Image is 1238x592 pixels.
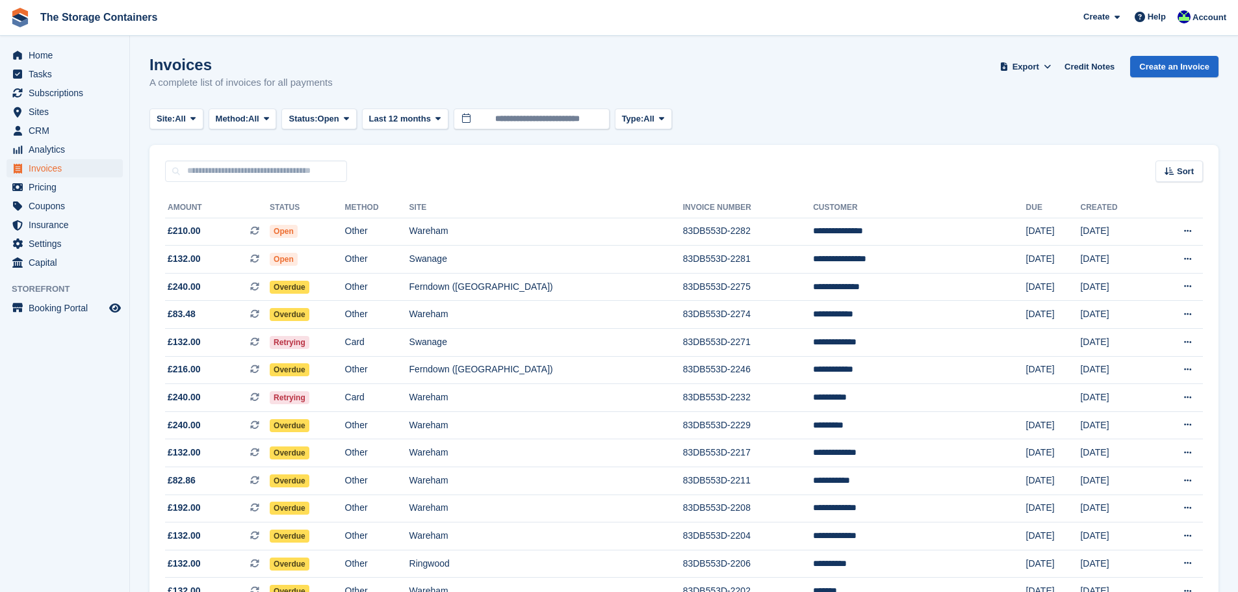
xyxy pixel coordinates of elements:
span: Booking Portal [29,299,107,317]
span: £240.00 [168,280,201,294]
span: £132.00 [168,252,201,266]
td: Other [345,273,409,301]
a: menu [6,159,123,177]
span: Open [318,112,339,125]
button: Method: All [209,109,277,130]
th: Site [409,198,683,218]
span: Create [1083,10,1109,23]
span: Overdue [270,419,309,432]
span: Analytics [29,140,107,159]
a: menu [6,65,123,83]
span: Settings [29,235,107,253]
span: Account [1193,11,1226,24]
td: [DATE] [1080,467,1151,495]
span: Pricing [29,178,107,196]
td: Card [345,329,409,357]
td: [DATE] [1080,246,1151,274]
span: All [175,112,186,125]
a: menu [6,216,123,234]
td: [DATE] [1080,495,1151,522]
span: Coupons [29,197,107,215]
span: Type: [622,112,644,125]
td: [DATE] [1026,439,1081,467]
td: [DATE] [1080,522,1151,550]
a: Create an Invoice [1130,56,1219,77]
span: £132.00 [168,557,201,571]
td: 83DB553D-2211 [683,467,814,495]
img: Stacy Williams [1178,10,1191,23]
td: [DATE] [1026,273,1081,301]
span: All [248,112,259,125]
a: Preview store [107,300,123,316]
td: [DATE] [1026,246,1081,274]
td: [DATE] [1080,384,1151,412]
td: [DATE] [1080,439,1151,467]
td: 83DB553D-2246 [683,356,814,384]
button: Status: Open [281,109,356,130]
span: Overdue [270,446,309,459]
td: 83DB553D-2271 [683,329,814,357]
td: Other [345,495,409,522]
a: menu [6,46,123,64]
td: [DATE] [1080,356,1151,384]
p: A complete list of invoices for all payments [149,75,333,90]
span: £82.86 [168,474,196,487]
span: £216.00 [168,363,201,376]
span: CRM [29,122,107,140]
a: menu [6,178,123,196]
img: stora-icon-8386f47178a22dfd0bd8f6a31ec36ba5ce8667c1dd55bd0f319d3a0aa187defe.svg [10,8,30,27]
td: Wareham [409,218,683,246]
td: [DATE] [1080,218,1151,246]
span: £192.00 [168,501,201,515]
a: menu [6,235,123,253]
span: £210.00 [168,224,201,238]
span: Home [29,46,107,64]
td: 83DB553D-2206 [683,550,814,578]
td: Other [345,356,409,384]
span: £240.00 [168,418,201,432]
span: Open [270,253,298,266]
span: Status: [289,112,317,125]
a: Credit Notes [1059,56,1120,77]
button: Site: All [149,109,203,130]
th: Method [345,198,409,218]
span: £83.48 [168,307,196,321]
button: Last 12 months [362,109,448,130]
td: Other [345,439,409,467]
span: Sites [29,103,107,121]
h1: Invoices [149,56,333,73]
span: Overdue [270,308,309,321]
a: menu [6,253,123,272]
span: £240.00 [168,391,201,404]
span: Tasks [29,65,107,83]
td: [DATE] [1026,218,1081,246]
td: 83DB553D-2217 [683,439,814,467]
span: Overdue [270,502,309,515]
span: Storefront [12,283,129,296]
td: 83DB553D-2274 [683,301,814,329]
span: Invoices [29,159,107,177]
button: Type: All [615,109,672,130]
td: 83DB553D-2208 [683,495,814,522]
span: Sort [1177,165,1194,178]
td: Wareham [409,495,683,522]
td: Wareham [409,439,683,467]
span: Retrying [270,336,309,349]
td: [DATE] [1026,495,1081,522]
th: Invoice Number [683,198,814,218]
td: [DATE] [1026,411,1081,439]
span: £132.00 [168,446,201,459]
span: Site: [157,112,175,125]
td: Card [345,384,409,412]
td: Other [345,218,409,246]
span: Method: [216,112,249,125]
span: Overdue [270,530,309,543]
td: Other [345,467,409,495]
td: Ferndown ([GEOGRAPHIC_DATA]) [409,273,683,301]
span: Capital [29,253,107,272]
td: Wareham [409,301,683,329]
span: Export [1012,60,1039,73]
span: All [643,112,654,125]
span: Help [1148,10,1166,23]
td: Other [345,301,409,329]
